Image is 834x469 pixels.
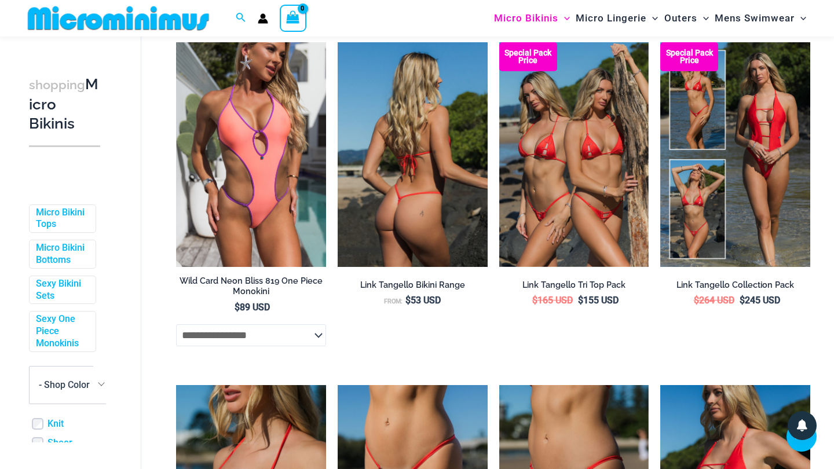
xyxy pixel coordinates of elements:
a: Micro Bikini Bottoms [36,243,87,267]
span: $ [405,295,411,306]
a: Sexy Bikini Sets [36,278,87,302]
a: Account icon link [258,13,268,24]
span: shopping [29,78,85,92]
h2: Link Tangello Tri Top Pack [499,280,649,291]
span: Mens Swimwear [715,3,795,33]
span: Micro Lingerie [576,3,646,33]
b: Special Pack Price [660,49,718,64]
img: Bikini Pack [499,42,649,267]
img: MM SHOP LOGO FLAT [23,5,214,31]
a: Knit [47,418,64,430]
a: Link Tangello Bikini Range [338,280,488,295]
span: Menu Toggle [558,3,570,33]
span: Micro Bikinis [494,3,558,33]
bdi: 165 USD [532,295,573,306]
a: Search icon link [236,11,246,25]
a: Micro BikinisMenu ToggleMenu Toggle [491,3,573,33]
span: Menu Toggle [697,3,709,33]
a: Link Tangello Tri Top Pack [499,280,649,295]
bdi: 53 USD [405,295,441,306]
span: Menu Toggle [795,3,806,33]
a: Micro LingerieMenu ToggleMenu Toggle [573,3,661,33]
a: Wild Card Neon Bliss 819 One Piece 04Wild Card Neon Bliss 819 One Piece 05Wild Card Neon Bliss 81... [176,42,326,267]
span: - Shop Color [30,367,109,404]
bdi: 245 USD [740,295,780,306]
a: Bikini Pack Bikini Pack BBikini Pack B [499,42,649,267]
h2: Link Tangello Bikini Range [338,280,488,291]
h3: Micro Bikinis [29,75,100,134]
img: Collection Pack [660,42,810,267]
bdi: 89 USD [235,302,270,313]
span: Menu Toggle [646,3,658,33]
a: Collection Pack Collection Pack BCollection Pack B [660,42,810,267]
span: Outers [664,3,697,33]
a: Link Tangello 3070 Tri Top 4580 Micro 01Link Tangello 8650 One Piece Monokini 12Link Tangello 865... [338,42,488,267]
a: View Shopping Cart, empty [280,5,306,31]
a: Mens SwimwearMenu ToggleMenu Toggle [712,3,809,33]
img: Link Tangello 8650 One Piece Monokini 12 [338,42,488,267]
nav: Site Navigation [489,2,811,35]
h2: Link Tangello Collection Pack [660,280,810,291]
span: From: [384,298,403,305]
a: Sexy One Piece Monokinis [36,314,87,350]
a: Wild Card Neon Bliss 819 One Piece Monokini [176,276,326,302]
b: Special Pack Price [499,49,557,64]
span: - Shop Color [29,366,110,404]
a: OutersMenu ToggleMenu Toggle [661,3,712,33]
span: $ [235,302,240,313]
a: Micro Bikini Tops [36,207,87,231]
span: $ [578,295,583,306]
span: $ [740,295,745,306]
span: - Shop Color [39,380,90,391]
bdi: 264 USD [694,295,734,306]
bdi: 155 USD [578,295,619,306]
img: Wild Card Neon Bliss 819 One Piece 04 [176,42,326,267]
a: Link Tangello Collection Pack [660,280,810,295]
span: $ [694,295,699,306]
a: Sheer [47,437,72,449]
h2: Wild Card Neon Bliss 819 One Piece Monokini [176,276,326,297]
span: $ [532,295,537,306]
